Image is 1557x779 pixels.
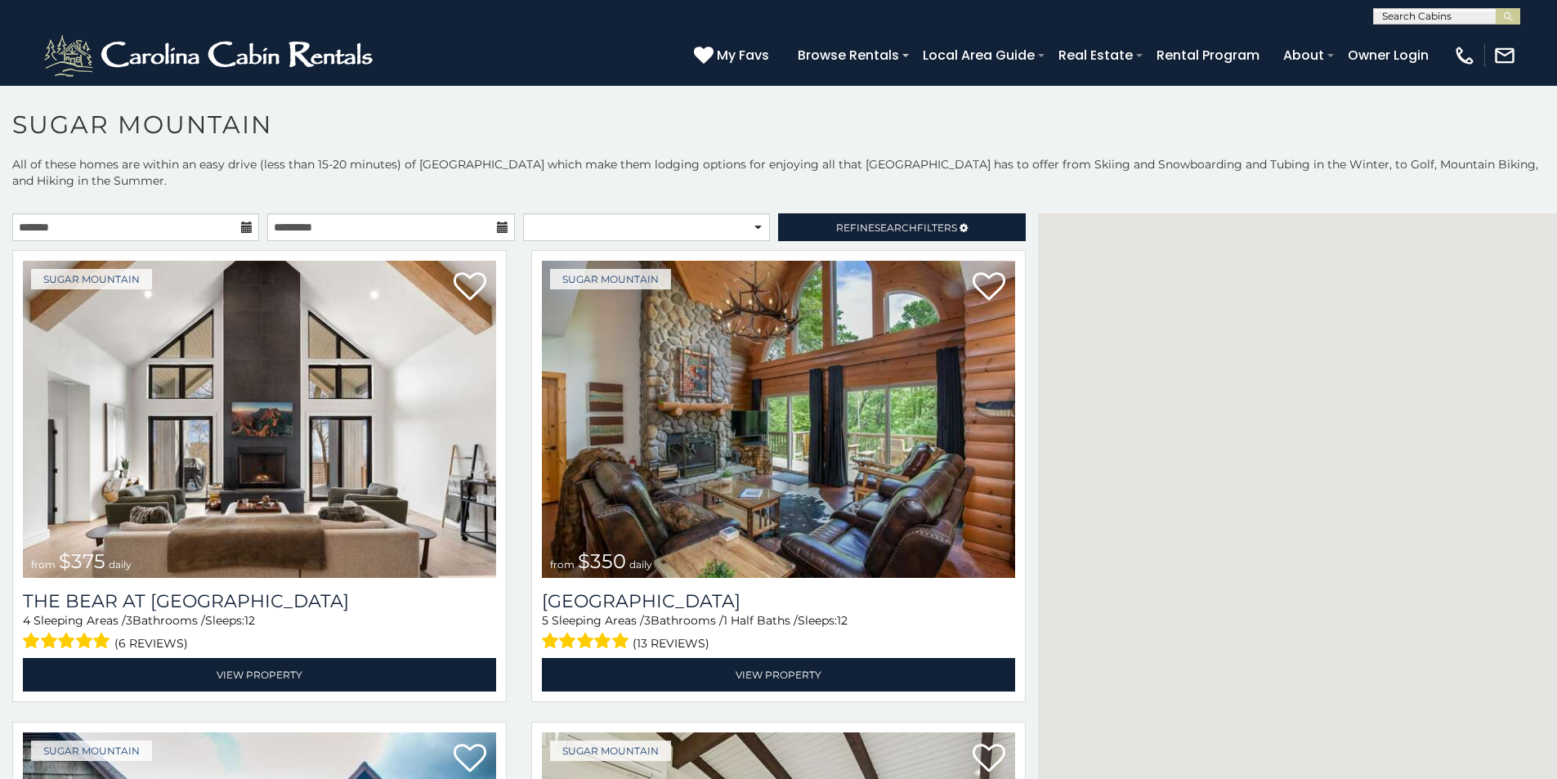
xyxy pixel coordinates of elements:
span: (13 reviews) [633,633,709,654]
div: Sleeping Areas / Bathrooms / Sleeps: [23,612,496,654]
span: 5 [542,613,548,628]
h3: Grouse Moor Lodge [542,590,1015,612]
h3: The Bear At Sugar Mountain [23,590,496,612]
a: Add to favorites [454,271,486,305]
span: 1 Half Baths / [723,613,798,628]
a: from $350 daily [542,261,1015,578]
img: mail-regular-white.png [1493,44,1516,67]
a: Local Area Guide [915,41,1043,69]
img: phone-regular-white.png [1453,44,1476,67]
a: Add to favorites [973,742,1005,777]
span: 12 [244,613,255,628]
span: 3 [644,613,651,628]
a: Sugar Mountain [31,741,152,761]
a: RefineSearchFilters [778,213,1025,241]
a: Owner Login [1340,41,1437,69]
span: My Favs [717,45,769,65]
a: [GEOGRAPHIC_DATA] [542,590,1015,612]
a: My Favs [694,45,773,66]
span: 4 [23,613,30,628]
a: Real Estate [1050,41,1141,69]
a: Sugar Mountain [550,269,671,289]
span: $350 [578,549,626,573]
a: About [1275,41,1332,69]
img: 1714398141_thumbnail.jpeg [542,261,1015,578]
a: Add to favorites [454,742,486,777]
span: Refine Filters [836,222,957,234]
a: View Property [542,658,1015,692]
img: White-1-2.png [41,31,380,80]
a: Browse Rentals [790,41,907,69]
span: from [31,558,56,571]
a: View Property [23,658,496,692]
span: $375 [59,549,105,573]
a: Sugar Mountain [31,269,152,289]
a: The Bear At [GEOGRAPHIC_DATA] [23,590,496,612]
span: 3 [126,613,132,628]
span: Search [875,222,917,234]
span: daily [629,558,652,571]
a: Rental Program [1148,41,1268,69]
div: Sleeping Areas / Bathrooms / Sleeps: [542,612,1015,654]
img: 1714387646_thumbnail.jpeg [23,261,496,578]
span: from [550,558,575,571]
a: from $375 daily [23,261,496,578]
a: Sugar Mountain [550,741,671,761]
span: (6 reviews) [114,633,188,654]
span: 12 [837,613,848,628]
span: daily [109,558,132,571]
a: Add to favorites [973,271,1005,305]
